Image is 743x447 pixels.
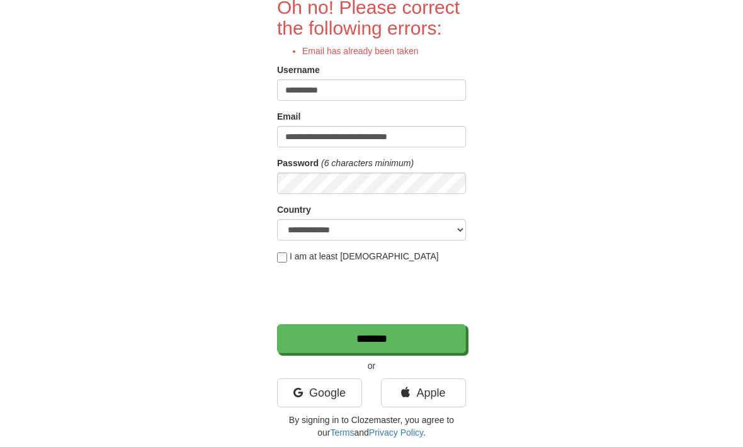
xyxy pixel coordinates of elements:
[277,110,300,123] label: Email
[277,64,320,76] label: Username
[277,378,362,407] a: Google
[277,359,466,372] p: or
[321,158,414,168] em: (6 characters minimum)
[277,157,319,169] label: Password
[381,378,466,407] a: Apple
[369,427,423,438] a: Privacy Policy
[330,427,354,438] a: Terms
[277,250,439,263] label: I am at least [DEMOGRAPHIC_DATA]
[277,203,311,216] label: Country
[277,252,287,263] input: I am at least [DEMOGRAPHIC_DATA]
[277,414,466,439] p: By signing in to Clozemaster, you agree to our and .
[277,269,468,318] iframe: reCAPTCHA
[302,45,466,57] li: Email has already been taken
